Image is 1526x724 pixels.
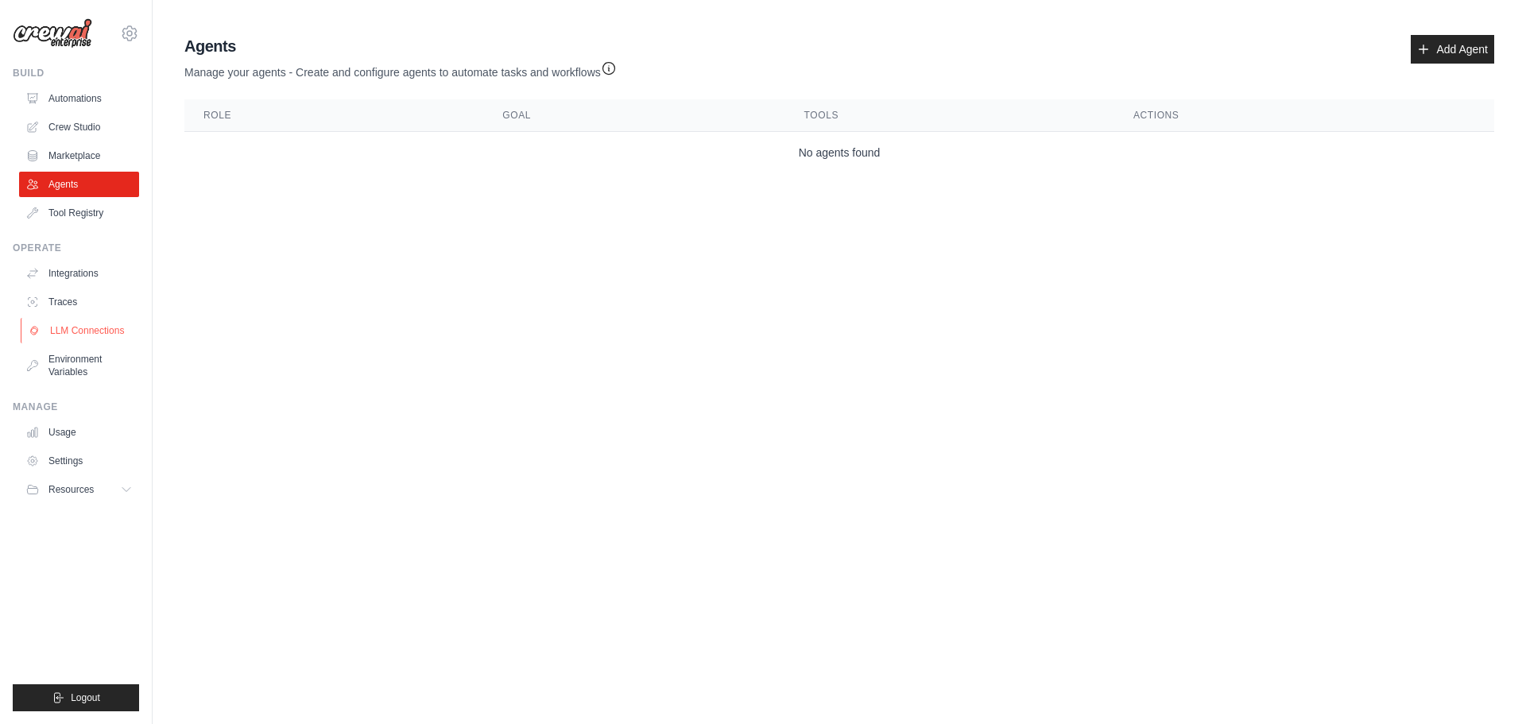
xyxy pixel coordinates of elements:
[184,132,1494,174] td: No agents found
[184,99,483,132] th: Role
[19,477,139,502] button: Resources
[13,684,139,711] button: Logout
[19,347,139,385] a: Environment Variables
[19,200,139,226] a: Tool Registry
[19,172,139,197] a: Agents
[19,86,139,111] a: Automations
[1411,35,1494,64] a: Add Agent
[13,242,139,254] div: Operate
[13,67,139,79] div: Build
[21,318,141,343] a: LLM Connections
[13,401,139,413] div: Manage
[1114,99,1494,132] th: Actions
[19,448,139,474] a: Settings
[19,420,139,445] a: Usage
[13,18,92,48] img: Logo
[48,483,94,496] span: Resources
[19,114,139,140] a: Crew Studio
[19,143,139,168] a: Marketplace
[483,99,784,132] th: Goal
[184,35,617,57] h2: Agents
[71,691,100,704] span: Logout
[19,289,139,315] a: Traces
[184,57,617,80] p: Manage your agents - Create and configure agents to automate tasks and workflows
[785,99,1114,132] th: Tools
[19,261,139,286] a: Integrations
